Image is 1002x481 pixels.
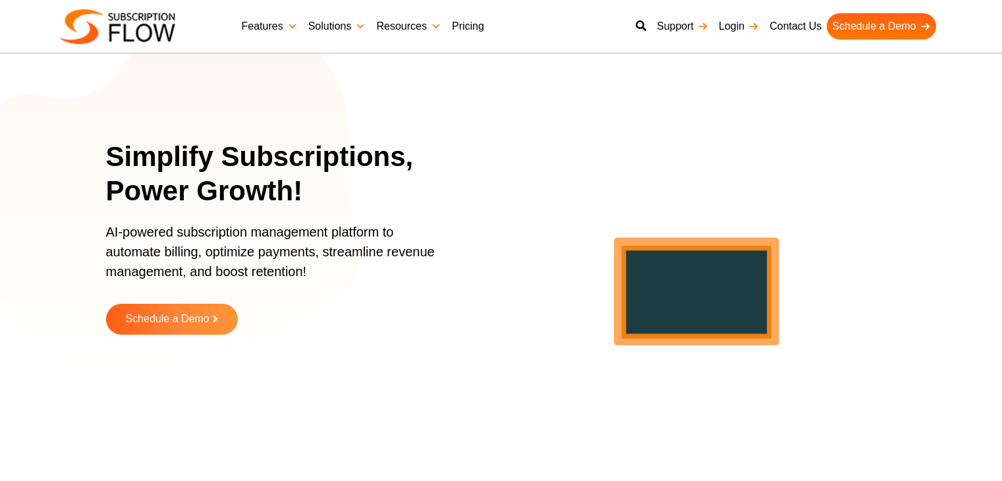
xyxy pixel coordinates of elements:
a: Login [713,13,764,40]
span: Schedule a Demo [125,314,209,325]
a: Schedule a Demo [827,13,935,40]
a: Solutions [303,13,372,40]
img: Subscriptionflow [60,9,175,44]
a: Pricing [447,13,489,40]
a: Resources [371,13,446,40]
h1: Simplify Subscriptions, Power Growth! [106,140,465,209]
a: Features [237,13,303,40]
p: AI-powered subscription management platform to automate billing, optimize payments, streamline re... [106,222,449,295]
a: Contact Us [764,13,827,40]
a: Support [652,13,713,40]
a: Schedule a Demo [106,304,238,335]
